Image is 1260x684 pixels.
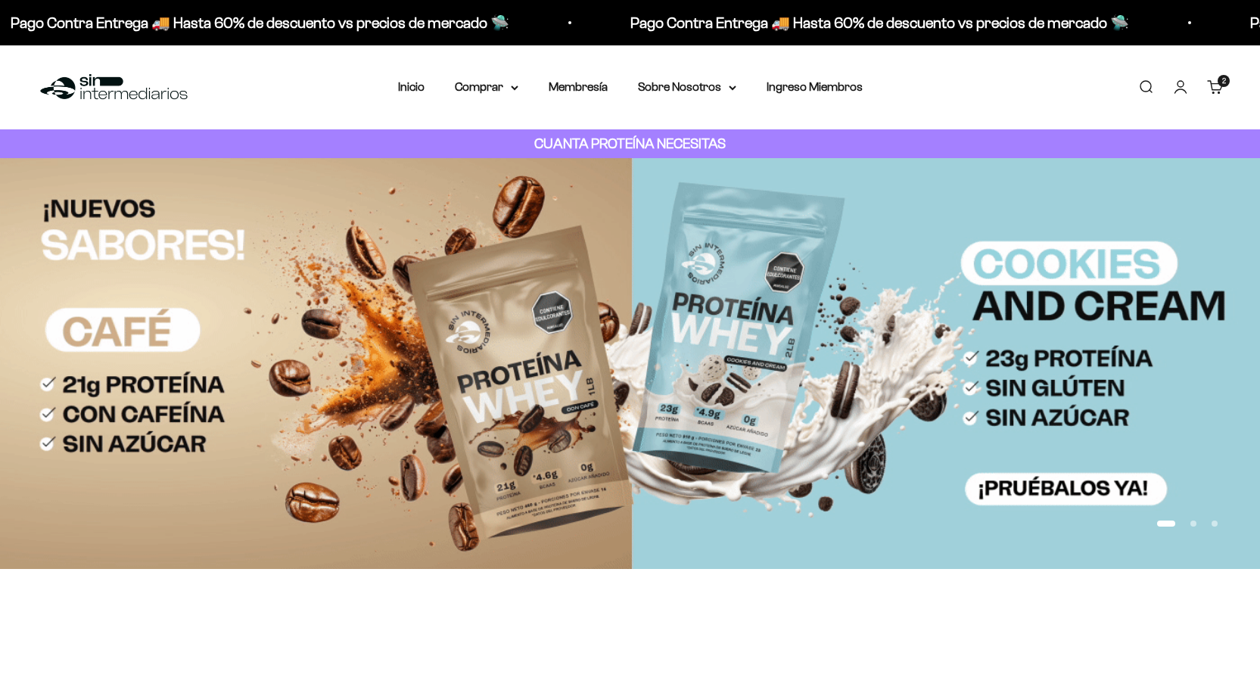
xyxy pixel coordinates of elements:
a: Membresía [549,80,608,93]
a: Ingreso Miembros [767,80,863,93]
span: 2 [1222,77,1226,85]
summary: Sobre Nosotros [638,77,736,97]
strong: CUANTA PROTEÍNA NECESITAS [534,135,726,151]
summary: Comprar [455,77,518,97]
p: Pago Contra Entrega 🚚 Hasta 60% de descuento vs precios de mercado 🛸 [627,11,1125,35]
p: Pago Contra Entrega 🚚 Hasta 60% de descuento vs precios de mercado 🛸 [7,11,506,35]
a: Inicio [398,80,425,93]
